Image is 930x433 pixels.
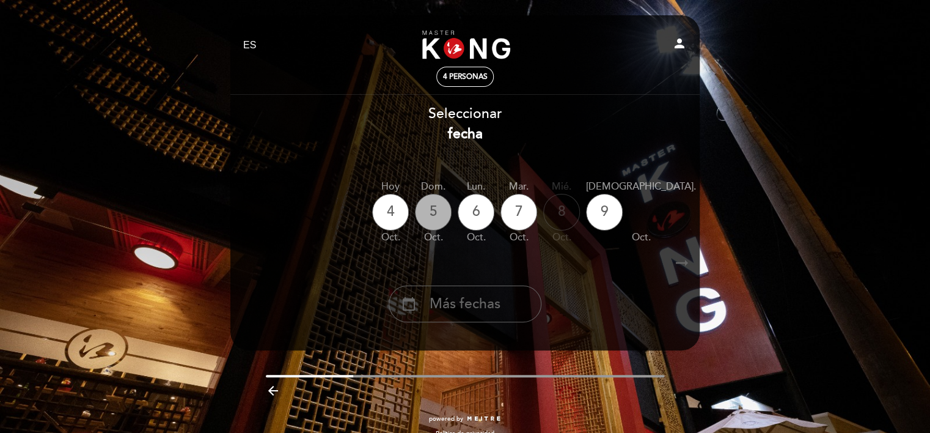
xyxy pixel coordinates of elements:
[586,180,696,194] div: [DEMOGRAPHIC_DATA].
[586,231,696,245] div: oct.
[586,194,623,231] div: 9
[672,36,687,55] button: person
[389,29,541,62] a: Master Kong [GEOGRAPHIC_DATA][PERSON_NAME]
[401,294,416,314] i: calendar_today
[415,231,452,245] div: oct.
[458,180,494,194] div: lun.
[466,416,501,422] img: MEITRE
[266,383,280,398] i: arrow_backward
[415,194,452,231] div: 5
[372,231,409,245] div: oct.
[415,180,452,194] div: dom.
[429,415,501,423] a: powered by
[458,231,494,245] div: oct.
[372,194,409,231] div: 4
[500,180,537,194] div: mar.
[543,194,580,231] div: 8
[673,250,691,276] i: arrow_right_alt
[543,231,580,245] div: oct.
[372,180,409,194] div: Hoy
[500,231,537,245] div: oct.
[443,72,488,81] span: 4 personas
[448,125,483,142] b: fecha
[672,36,687,51] i: person
[458,194,494,231] div: 6
[543,180,580,194] div: mié.
[230,104,700,144] div: Seleccionar
[500,194,537,231] div: 7
[430,294,500,314] span: Más fechas
[429,415,463,423] span: powered by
